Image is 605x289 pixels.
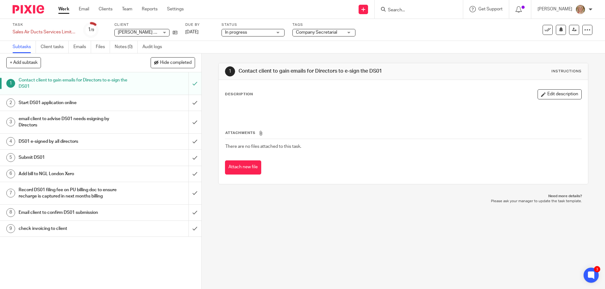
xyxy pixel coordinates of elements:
span: Company Secretarial [296,30,337,35]
label: Due by [185,22,214,27]
h1: Start DS01 application online [19,98,128,108]
label: Status [222,22,285,27]
h1: Record DS01 filing fee on PU billing doc to ensure recharge is captured in next months billing [19,185,128,201]
a: Notes (0) [115,41,138,53]
span: [DATE] [185,30,199,34]
div: 5 [6,153,15,162]
span: [PERSON_NAME] Limited [118,30,168,35]
p: Please ask your manager to update the task template. [225,199,582,204]
div: 6 [6,170,15,178]
label: Tags [292,22,355,27]
a: Settings [167,6,184,12]
h1: Contact client to gain emails for Directors to e-sign the DS01 [239,68,417,75]
button: Edit description [538,89,582,99]
h1: email client to advise DS01 needs esigning by Directors [19,114,128,130]
p: [PERSON_NAME] [538,6,572,12]
input: Search [387,8,444,13]
div: 3 [594,266,600,272]
a: Email [79,6,89,12]
button: Hide completed [151,57,195,68]
div: 7 [6,189,15,197]
h1: DS01 e-signed by all directors [19,137,128,146]
div: 2 [6,98,15,107]
span: Get Support [478,7,503,11]
img: JW%20photo.JPG [575,4,585,14]
a: Client tasks [41,41,69,53]
h1: Add bill to NGL London Xero [19,169,128,179]
h1: Contact client to gain emails for Directors to e-sign the DS01 [19,75,128,92]
h1: Submit DS01 [19,153,128,162]
h1: check invoicing to client [19,224,128,233]
span: There are no files attached to this task. [225,144,301,149]
a: Audit logs [142,41,167,53]
div: 1 [88,26,94,33]
a: Clients [99,6,112,12]
a: Subtasks [13,41,36,53]
a: Reports [142,6,158,12]
h1: Email client to confirm DS01 submission [19,208,128,217]
label: Client [114,22,177,27]
div: 8 [6,208,15,217]
div: Sales Air Ducts Services Limited/6528089 - DS01 application for PU [13,29,76,35]
p: Need more details? [225,194,582,199]
div: 3 [6,118,15,126]
label: Task [13,22,76,27]
div: 9 [6,224,15,233]
span: Attachments [225,131,256,135]
div: Instructions [551,69,582,74]
button: + Add subtask [6,57,41,68]
p: Description [225,92,253,97]
a: Team [122,6,132,12]
img: Pixie [13,5,44,14]
button: Attach new file [225,160,261,175]
div: 4 [6,137,15,146]
a: Files [96,41,110,53]
div: 1 [6,79,15,88]
span: In progress [225,30,247,35]
small: /9 [91,28,94,32]
a: Emails [73,41,91,53]
span: Hide completed [160,60,192,65]
div: 1 [225,66,235,76]
a: Work [58,6,69,12]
